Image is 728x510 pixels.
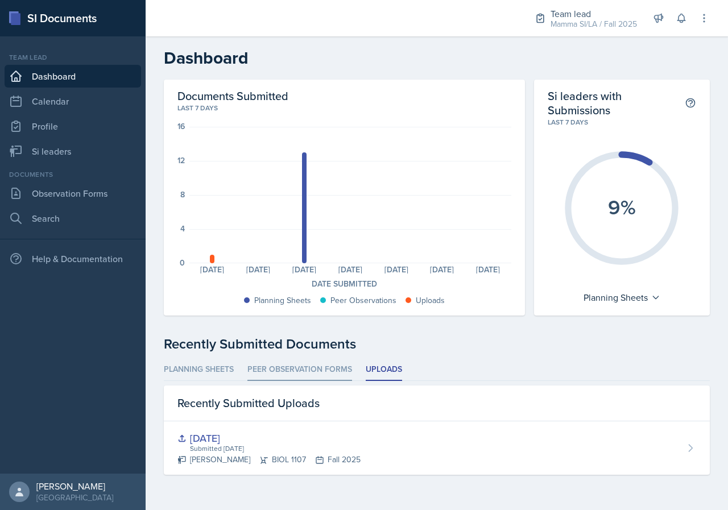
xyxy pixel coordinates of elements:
h2: Dashboard [164,48,710,68]
div: Uploads [416,295,445,306]
a: Si leaders [5,140,141,163]
h2: Si leaders with Submissions [548,89,685,117]
div: Date Submitted [177,278,511,290]
a: Profile [5,115,141,138]
div: Peer Observations [330,295,396,306]
div: [PERSON_NAME] BIOL 1107 Fall 2025 [177,454,361,466]
a: Search [5,207,141,230]
div: Recently Submitted Documents [164,334,710,354]
div: [DATE] [465,266,511,273]
div: [DATE] [235,266,282,273]
div: [DATE] [419,266,465,273]
div: Recently Submitted Uploads [164,385,710,421]
a: Calendar [5,90,141,113]
div: 12 [177,156,185,164]
div: [DATE] [282,266,328,273]
div: Mamma SI/LA / Fall 2025 [551,18,637,30]
div: 0 [180,259,185,267]
a: Observation Forms [5,182,141,205]
div: 16 [177,122,185,130]
div: Last 7 days [177,103,511,113]
div: [DATE] [327,266,373,273]
a: Dashboard [5,65,141,88]
a: [DATE] Submitted [DATE] [PERSON_NAME]BIOL 1107Fall 2025 [164,421,710,475]
div: [DATE] [189,266,235,273]
div: Team lead [551,7,637,20]
li: Peer Observation Forms [247,359,352,381]
li: Uploads [366,359,402,381]
div: Planning Sheets [254,295,311,306]
li: Planning Sheets [164,359,234,381]
div: Documents [5,169,141,180]
div: [GEOGRAPHIC_DATA] [36,492,113,503]
div: Last 7 days [548,117,696,127]
div: 4 [180,225,185,233]
div: Submitted [DATE] [189,443,361,454]
div: Planning Sheets [578,288,666,306]
h2: Documents Submitted [177,89,511,103]
div: 8 [180,190,185,198]
div: [DATE] [177,430,361,446]
div: Help & Documentation [5,247,141,270]
div: [DATE] [373,266,419,273]
text: 9% [608,192,636,221]
div: [PERSON_NAME] [36,480,113,492]
div: Team lead [5,52,141,63]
